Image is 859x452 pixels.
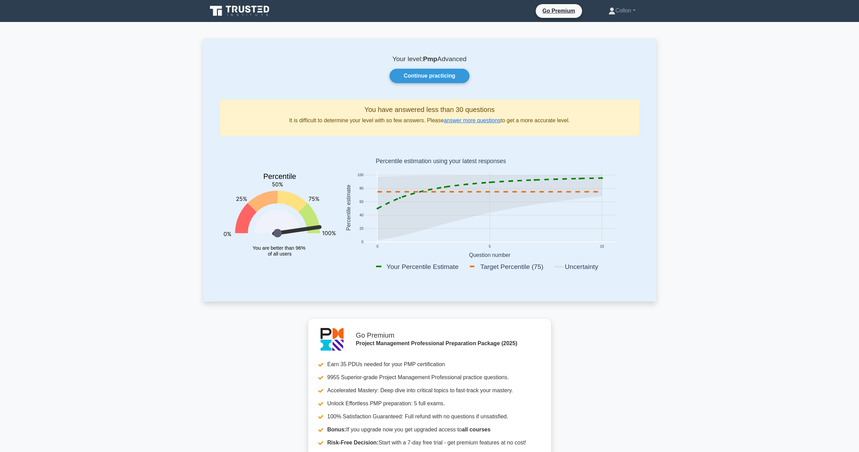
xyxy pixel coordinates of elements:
text: 40 [359,214,363,217]
a: answer more questions [444,117,500,123]
text: 60 [359,200,363,204]
text: 80 [359,187,363,191]
text: 0 [361,240,363,244]
text: 0 [376,245,378,249]
text: 100 [357,173,363,177]
h5: You have answered less than 30 questions [225,105,634,114]
text: 20 [359,227,363,231]
text: Question number [469,252,510,258]
tspan: of all users [268,251,291,257]
a: Go Premium [538,7,579,15]
text: Percentile estimation using your latest responses [375,158,506,165]
text: 10 [600,245,604,249]
p: Your level: Advanced [220,55,640,63]
tspan: You are better than 96% [253,245,305,251]
text: 5 [489,245,491,249]
text: Percentile [263,173,296,181]
a: Continue practicing [390,69,469,83]
text: Percentile estimate [345,185,351,231]
b: Pmp [423,55,437,63]
p: It is difficult to determine your level with so few answers. Please to get a more accurate level. [225,116,634,125]
a: Colton [592,4,652,18]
